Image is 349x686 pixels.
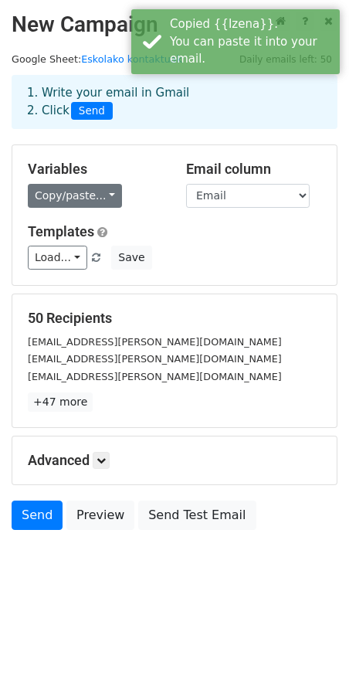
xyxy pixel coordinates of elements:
[28,353,282,365] small: [EMAIL_ADDRESS][PERSON_NAME][DOMAIN_NAME]
[28,161,163,178] h5: Variables
[138,501,256,530] a: Send Test Email
[71,102,113,121] span: Send
[15,84,334,120] div: 1. Write your email in Gmail 2. Click
[28,310,321,327] h5: 50 Recipients
[170,15,334,68] div: Copied {{Izena}}. You can paste it into your email.
[28,371,282,382] small: [EMAIL_ADDRESS][PERSON_NAME][DOMAIN_NAME]
[186,161,321,178] h5: Email column
[12,53,182,65] small: Google Sheet:
[272,612,349,686] iframe: Chat Widget
[272,612,349,686] div: Widget de chat
[12,501,63,530] a: Send
[66,501,134,530] a: Preview
[28,392,93,412] a: +47 more
[81,53,182,65] a: Eskolako kontaktuak
[12,12,337,38] h2: New Campaign
[28,223,94,239] a: Templates
[28,246,87,270] a: Load...
[28,452,321,469] h5: Advanced
[111,246,151,270] button: Save
[28,184,122,208] a: Copy/paste...
[28,336,282,348] small: [EMAIL_ADDRESS][PERSON_NAME][DOMAIN_NAME]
